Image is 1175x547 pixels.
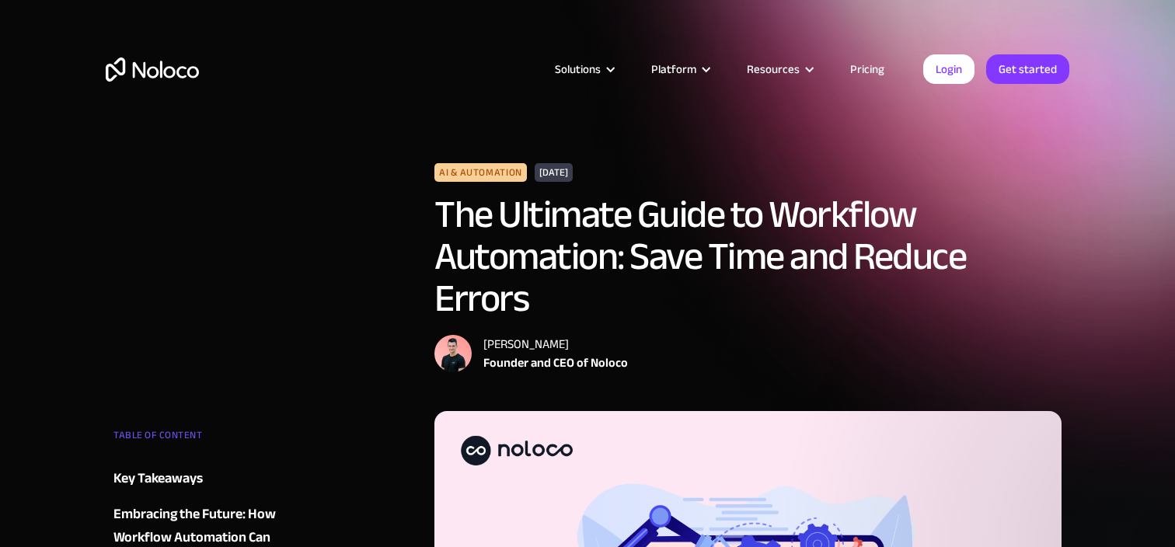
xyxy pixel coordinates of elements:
[555,59,601,79] div: Solutions
[986,54,1069,84] a: Get started
[651,59,696,79] div: Platform
[483,335,628,354] div: [PERSON_NAME]
[535,59,632,79] div: Solutions
[113,467,302,490] a: Key Takeaways
[434,163,527,182] div: AI & Automation
[747,59,800,79] div: Resources
[483,354,628,372] div: Founder and CEO of Noloco
[113,467,203,490] div: Key Takeaways
[434,193,1062,319] h1: The Ultimate Guide to Workflow Automation: Save Time and Reduce Errors
[632,59,727,79] div: Platform
[727,59,831,79] div: Resources
[113,423,302,455] div: TABLE OF CONTENT
[831,59,904,79] a: Pricing
[106,57,199,82] a: home
[535,163,573,182] div: [DATE]
[923,54,975,84] a: Login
